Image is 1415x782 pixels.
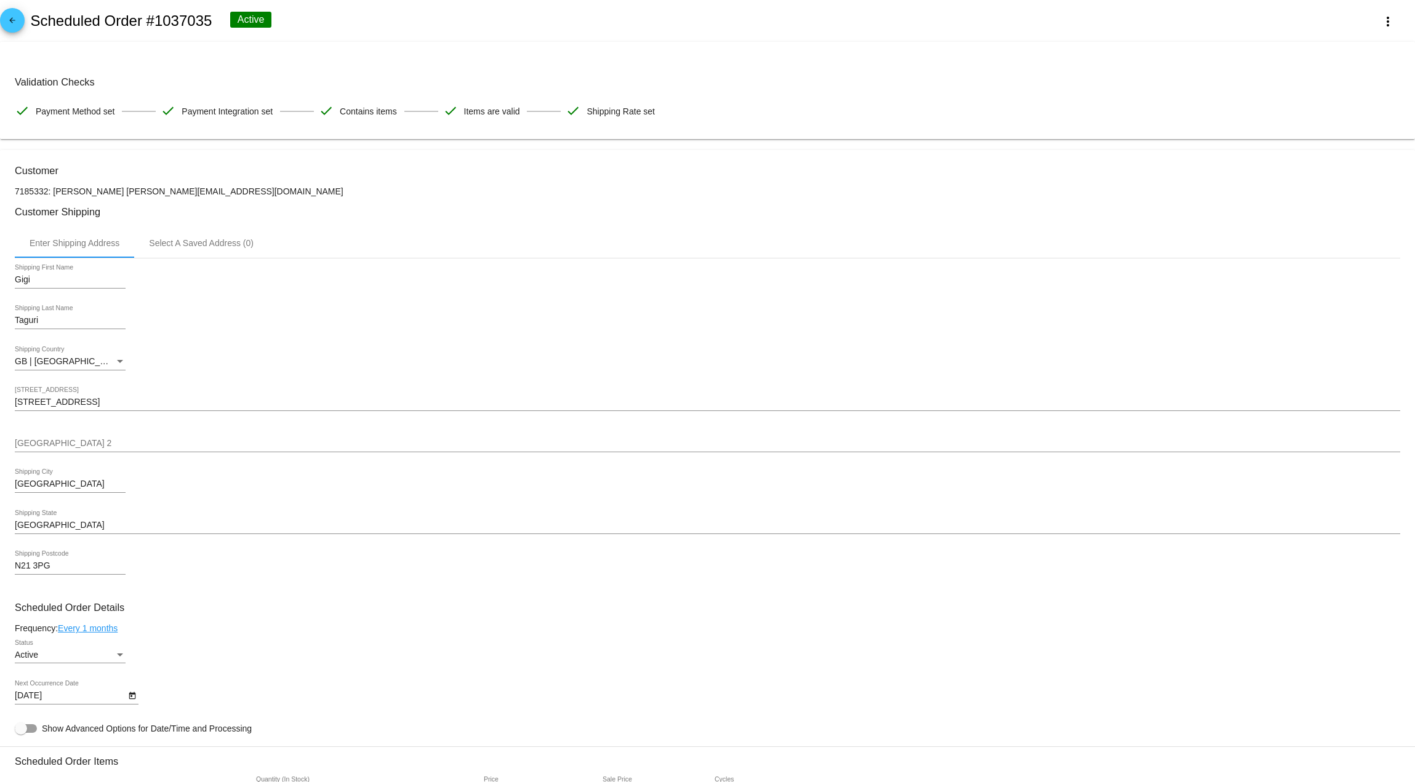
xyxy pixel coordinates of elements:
[15,691,126,701] input: Next Occurrence Date
[149,238,254,248] div: Select A Saved Address (0)
[15,165,1400,177] h3: Customer
[15,650,126,660] mat-select: Status
[340,98,397,124] span: Contains items
[15,561,126,571] input: Shipping Postcode
[15,479,126,489] input: Shipping City
[30,12,212,30] h2: Scheduled Order #1037035
[15,746,1400,767] h3: Scheduled Order Items
[15,103,30,118] mat-icon: check
[443,103,458,118] mat-icon: check
[15,357,126,367] mat-select: Shipping Country
[30,238,119,248] div: Enter Shipping Address
[42,722,252,735] span: Show Advanced Options for Date/Time and Processing
[182,98,273,124] span: Payment Integration set
[587,98,655,124] span: Shipping Rate set
[5,16,20,31] mat-icon: arrow_back
[15,650,38,660] span: Active
[230,12,272,28] div: Active
[15,397,1400,407] input: Shipping Street 1
[15,439,1400,449] input: Shipping Street 2
[15,602,1400,613] h3: Scheduled Order Details
[15,356,233,366] span: GB | [GEOGRAPHIC_DATA] and [GEOGRAPHIC_DATA]
[58,623,118,633] a: Every 1 months
[126,688,138,701] button: Open calendar
[36,98,114,124] span: Payment Method set
[566,103,580,118] mat-icon: check
[1381,14,1395,29] mat-icon: more_vert
[15,275,126,285] input: Shipping First Name
[464,98,520,124] span: Items are valid
[161,103,175,118] mat-icon: check
[15,521,1400,530] input: Shipping State
[15,206,1400,218] h3: Customer Shipping
[319,103,334,118] mat-icon: check
[15,623,1400,633] div: Frequency:
[15,76,1400,88] h3: Validation Checks
[15,186,1400,196] p: 7185332: [PERSON_NAME] [PERSON_NAME][EMAIL_ADDRESS][DOMAIN_NAME]
[15,316,126,325] input: Shipping Last Name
